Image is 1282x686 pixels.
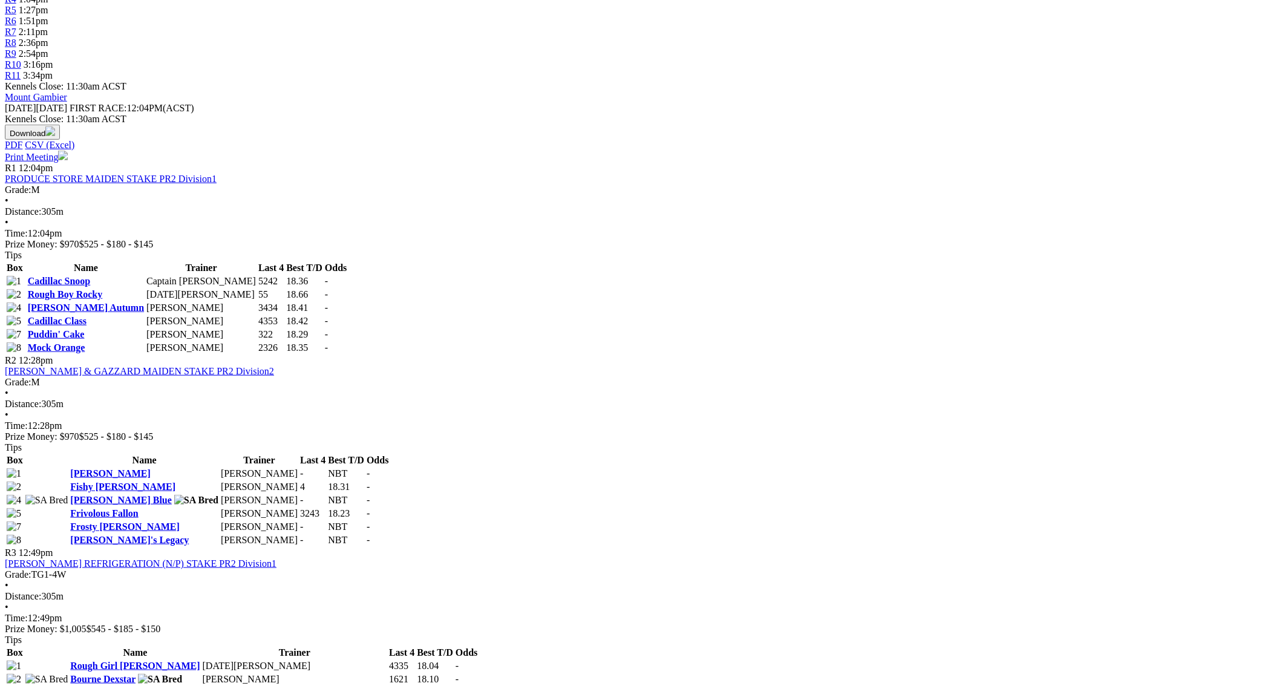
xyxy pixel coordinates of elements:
span: • [5,410,8,420]
td: 18.36 [286,275,323,287]
span: - [325,329,328,339]
span: 1:51pm [19,16,48,26]
span: Grade: [5,185,31,195]
span: Box [7,455,23,465]
span: R2 [5,355,16,365]
a: [PERSON_NAME] [70,468,150,479]
th: Best T/D [327,454,365,466]
td: [DATE][PERSON_NAME] [146,289,257,301]
td: - [299,534,326,546]
span: - [367,482,370,492]
td: 18.10 [416,673,454,685]
a: R9 [5,48,16,59]
td: [PERSON_NAME] [146,302,257,314]
div: TG1-4W [5,569,1277,580]
div: 12:28pm [5,420,1277,431]
span: Time: [5,420,28,431]
span: Box [7,263,23,273]
a: Frosty [PERSON_NAME] [70,521,180,532]
td: NBT [327,494,365,506]
td: - [299,494,326,506]
span: Tips [5,442,22,452]
img: SA Bred [174,495,218,506]
span: 12:49pm [19,547,53,558]
img: 5 [7,508,21,519]
span: Box [7,647,23,658]
span: - [367,521,370,532]
a: Mock Orange [28,342,85,353]
td: 18.35 [286,342,323,354]
span: • [5,195,8,206]
div: Download [5,140,1277,151]
td: 3434 [258,302,284,314]
div: Prize Money: $970 [5,239,1277,250]
a: [PERSON_NAME] Autumn [28,302,144,313]
div: 305m [5,399,1277,410]
img: 2 [7,289,21,300]
span: 12:28pm [19,355,53,365]
a: Cadillac Snoop [28,276,91,286]
span: $525 - $180 - $145 [79,239,154,249]
td: [PERSON_NAME] [220,468,298,480]
span: $525 - $180 - $145 [79,431,154,442]
a: R10 [5,59,21,70]
td: [PERSON_NAME] [220,494,298,506]
span: - [456,661,459,671]
td: - [299,521,326,533]
div: Prize Money: $1,005 [5,624,1277,635]
a: Puddin' Cake [28,329,85,339]
div: 12:49pm [5,613,1277,624]
span: 12:04pm [19,163,53,173]
div: 305m [5,591,1277,602]
span: - [367,468,370,479]
a: R7 [5,27,16,37]
th: Last 4 [258,262,284,274]
span: R6 [5,16,16,26]
a: R5 [5,5,16,15]
span: R1 [5,163,16,173]
th: Last 4 [299,454,326,466]
img: 1 [7,276,21,287]
span: • [5,602,8,612]
img: 1 [7,468,21,479]
td: NBT [327,468,365,480]
td: [DATE][PERSON_NAME] [202,660,388,672]
span: 12:04PM(ACST) [70,103,194,113]
th: Best T/D [286,262,323,274]
img: 8 [7,535,21,546]
td: [PERSON_NAME] [220,534,298,546]
div: 305m [5,206,1277,217]
td: 1621 [388,673,415,685]
span: Tips [5,635,22,645]
span: R3 [5,547,16,558]
td: 3243 [299,508,326,520]
td: [PERSON_NAME] [146,328,257,341]
a: Rough Boy Rocky [28,289,103,299]
th: Odds [324,262,347,274]
td: 4335 [388,660,415,672]
td: 55 [258,289,284,301]
div: 12:04pm [5,228,1277,239]
a: R11 [5,70,21,80]
div: M [5,185,1277,195]
img: 8 [7,342,21,353]
td: [PERSON_NAME] [146,315,257,327]
th: Odds [455,647,478,659]
div: M [5,377,1277,388]
td: 18.04 [416,660,454,672]
span: - [367,495,370,505]
span: R8 [5,38,16,48]
img: download.svg [45,126,55,136]
a: Bourne Dexstar [70,674,136,684]
td: NBT [327,534,365,546]
div: Kennels Close: 11:30am ACST [5,114,1277,125]
img: 1 [7,661,21,671]
td: [PERSON_NAME] [146,342,257,354]
span: 2:36pm [19,38,48,48]
span: [DATE] [5,103,36,113]
a: PDF [5,140,22,150]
